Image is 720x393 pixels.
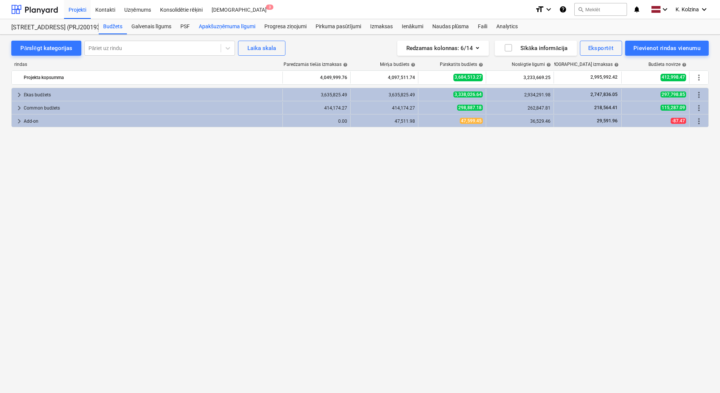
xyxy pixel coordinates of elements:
iframe: Chat Widget [682,357,720,393]
span: 2,995,992.42 [590,74,618,81]
a: Budžets [99,19,127,34]
span: 3,338,026.64 [453,91,483,97]
span: help [342,62,348,67]
span: 298,887.18 [457,105,483,111]
a: Analytics [492,19,522,34]
div: 0.00 [286,119,347,124]
span: 115,287.09 [661,105,686,111]
span: Vairāk darbību [694,104,703,113]
button: Redzamas kolonnas:6/14 [397,41,489,56]
div: 414,174.27 [354,105,415,111]
a: Progresa ziņojumi [260,19,311,34]
div: Add-on [24,115,279,127]
a: Faili [473,19,492,34]
div: Noslēgtie līgumi [512,62,551,67]
div: [STREET_ADDRESS] (PRJ2001934) 2601941 [11,24,90,32]
span: help [409,62,415,67]
div: Redzamas kolonnas : 6/14 [406,43,480,53]
div: Common budžets [24,102,279,114]
a: Galvenais līgums [127,19,176,34]
button: Laika skala [238,41,285,56]
div: Eksportēt [588,43,614,53]
div: Projekta kopsumma [24,72,279,84]
div: 262,847.81 [489,105,551,111]
div: 4,049,999.76 [286,72,347,84]
div: 2,934,291.98 [489,92,551,97]
div: Budžeta novirze [648,62,686,67]
div: Sīkāka informācija [504,43,568,53]
button: Pārslēgt kategorijas [11,41,81,56]
a: Apakšuzņēmuma līgumi [194,19,260,34]
span: 29,591.96 [596,118,618,123]
span: 2,747,836.05 [590,92,618,97]
span: Vairāk darbību [694,73,703,82]
div: 3,635,825.49 [354,92,415,97]
div: [DEMOGRAPHIC_DATA] izmaksas [545,62,619,67]
div: 36,529.46 [489,119,551,124]
a: PSF [176,19,194,34]
div: Paredzamās tiešās izmaksas [284,62,348,67]
div: 4,097,511.74 [354,72,415,84]
a: Pirkuma pasūtījumi [311,19,366,34]
span: help [613,62,619,67]
span: search [578,6,584,12]
i: keyboard_arrow_down [700,5,709,14]
span: -87.47 [671,118,686,124]
span: help [545,62,551,67]
a: Izmaksas [366,19,397,34]
span: 3 [266,5,273,10]
button: Meklēt [574,3,627,16]
span: Vairāk darbību [694,90,703,99]
a: Naudas plūsma [428,19,474,34]
span: K. Kolzina [676,6,699,12]
span: 3,684,513.27 [453,74,483,81]
span: help [680,62,686,67]
i: keyboard_arrow_down [544,5,553,14]
button: Eksportēt [580,41,622,56]
span: 47,599.45 [460,118,483,124]
div: 3,635,825.49 [286,92,347,97]
span: help [477,62,483,67]
div: 47,511.98 [354,119,415,124]
i: notifications [633,5,641,14]
i: keyboard_arrow_down [661,5,670,14]
div: Pievienot rindas vienumu [633,43,700,53]
button: Sīkāka informācija [495,41,577,56]
span: 412,998.47 [661,74,686,81]
div: Pārskatīts budžets [440,62,483,67]
span: keyboard_arrow_right [15,104,24,113]
div: Mērķa budžets [380,62,415,67]
div: Laika skala [247,43,276,53]
span: keyboard_arrow_right [15,90,24,99]
div: Pārslēgt kategorijas [20,43,72,53]
span: keyboard_arrow_right [15,117,24,126]
span: 218,564.41 [593,105,618,110]
i: Zināšanu pamats [559,5,567,14]
div: 414,174.27 [286,105,347,111]
i: format_size [535,5,544,14]
a: Ienākumi [397,19,428,34]
span: Vairāk darbību [694,117,703,126]
span: 297,798.85 [661,91,686,97]
button: Pievienot rindas vienumu [625,41,709,56]
div: 3,233,669.25 [489,72,551,84]
div: Ēkas budžets [24,89,279,101]
div: rindas [11,62,283,67]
